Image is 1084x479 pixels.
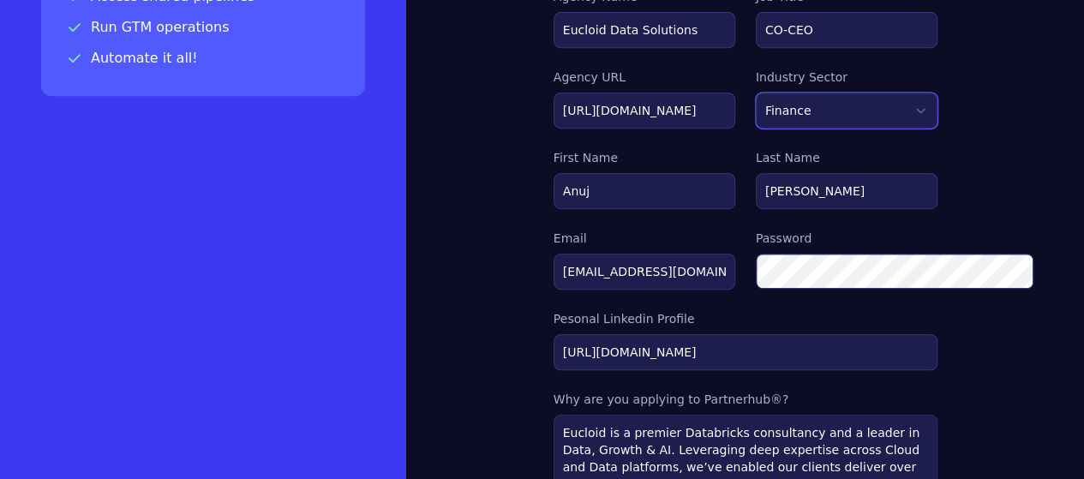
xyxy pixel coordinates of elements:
label: Industry Sector [756,69,937,86]
label: Why are you applying to Partnerhub®? [554,391,937,408]
input: alex@partnerhub.app [554,254,735,290]
input: CEO [756,12,937,48]
input: https://app.partnerhub.app/ [554,93,735,129]
input: Doe [756,173,937,209]
label: First Name [554,149,735,166]
input: John [554,173,735,209]
input: Partnerhub® [554,12,735,48]
label: Last Name [756,149,937,166]
label: Agency URL [554,69,735,86]
p: Automate it all! [69,48,338,69]
label: Email [554,230,735,247]
label: Password [756,230,937,247]
p: Run GTM operations [69,17,338,38]
input: https://www.linkedin.com/in/john-doe [554,334,937,370]
label: Pesonal Linkedin Profile [554,310,937,327]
